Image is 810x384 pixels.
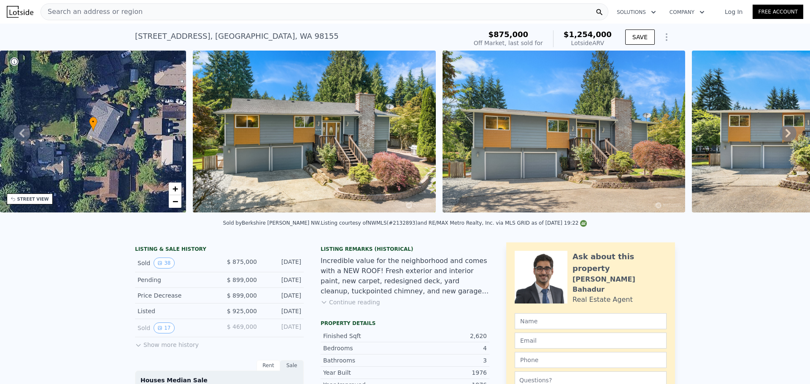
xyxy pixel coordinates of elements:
[443,51,686,212] img: Sale: 116745883 Parcel: 97987759
[264,307,301,315] div: [DATE]
[193,51,436,212] img: Sale: 116745883 Parcel: 97987759
[154,258,174,269] button: View historical data
[17,196,49,202] div: STREET VIEW
[515,313,667,329] input: Name
[489,30,529,39] span: $875,000
[7,6,33,18] img: Lotside
[625,30,655,45] button: SAVE
[173,183,178,194] span: +
[89,118,97,126] span: •
[223,220,321,226] div: Sold by Berkshire [PERSON_NAME] NW .
[227,292,257,299] span: $ 899,000
[321,298,380,306] button: Continue reading
[663,5,711,20] button: Company
[405,344,487,352] div: 4
[572,295,633,305] div: Real Estate Agent
[264,322,301,333] div: [DATE]
[323,332,405,340] div: Finished Sqft
[564,39,612,47] div: Lotside ARV
[135,246,304,254] div: LISTING & SALE HISTORY
[227,308,257,314] span: $ 925,000
[227,277,257,283] span: $ 899,000
[321,320,489,327] div: Property details
[572,251,667,274] div: Ask about this property
[405,368,487,377] div: 1976
[572,274,667,295] div: [PERSON_NAME] Bahadur
[321,246,489,252] div: Listing Remarks (Historical)
[173,196,178,207] span: −
[135,30,339,42] div: [STREET_ADDRESS] , [GEOGRAPHIC_DATA] , WA 98155
[753,5,803,19] a: Free Account
[474,39,543,47] div: Off Market, last sold for
[256,360,280,371] div: Rent
[264,291,301,300] div: [DATE]
[515,333,667,349] input: Email
[405,356,487,365] div: 3
[715,8,753,16] a: Log In
[658,29,675,46] button: Show Options
[135,337,199,349] button: Show more history
[515,352,667,368] input: Phone
[89,117,97,132] div: •
[321,256,489,296] div: Incredible value for the neighborhood and comes with a NEW ROOF! Fresh exterior and interior pain...
[564,30,612,39] span: $1,254,000
[323,356,405,365] div: Bathrooms
[580,220,587,227] img: NWMLS Logo
[321,220,587,226] div: Listing courtesy of NWMLS (#2132893) and RE/MAX Metro Realty, Inc. via MLS GRID as of [DATE] 19:22
[280,360,304,371] div: Sale
[154,322,174,333] button: View historical data
[138,276,213,284] div: Pending
[610,5,663,20] button: Solutions
[405,332,487,340] div: 2,620
[169,195,181,208] a: Zoom out
[138,322,213,333] div: Sold
[264,258,301,269] div: [DATE]
[138,258,213,269] div: Sold
[323,344,405,352] div: Bedrooms
[169,183,181,195] a: Zoom in
[227,323,257,330] span: $ 469,000
[41,7,143,17] span: Search an address or region
[227,258,257,265] span: $ 875,000
[138,307,213,315] div: Listed
[323,368,405,377] div: Year Built
[264,276,301,284] div: [DATE]
[138,291,213,300] div: Price Decrease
